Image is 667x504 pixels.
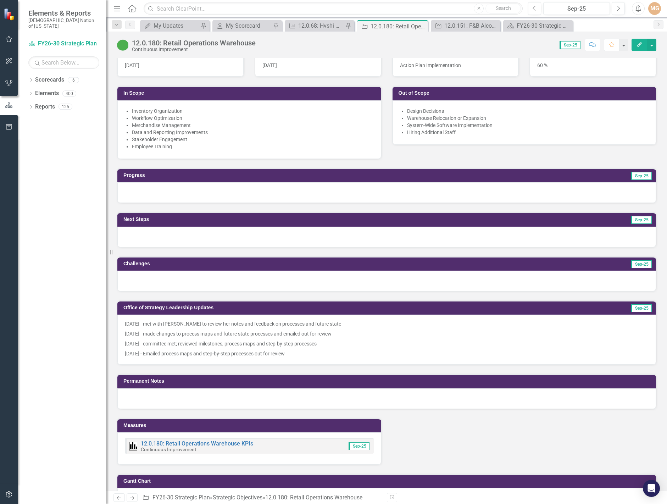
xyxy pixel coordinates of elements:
span: Search [496,5,511,11]
a: Reports [35,103,55,111]
span: Action Plan Implementation [400,62,461,68]
h3: Office of Strategy Leadership Updates [123,305,550,310]
div: 12.0.180: Retail Operations Warehouse [132,39,256,47]
div: FY26-30 Strategic Plan [517,21,571,30]
a: My Updates [142,21,199,30]
span: Sep-25 [631,216,652,224]
span: Sep-25 [631,172,652,180]
h3: Gantt Chart [123,478,652,484]
h3: Progress [123,173,387,178]
div: 60 % [530,56,656,77]
button: MG [648,2,661,15]
span: Elements & Reports [28,9,99,17]
div: My Updates [154,21,199,30]
span: Sep-25 [631,304,652,312]
h3: Measures [123,423,378,428]
img: CI Action Plan Approved/In Progress [117,39,128,51]
h3: In Scope [123,90,378,96]
img: ClearPoint Strategy [4,8,16,21]
img: Performance Management [129,442,137,450]
a: My Scorecard [214,21,271,30]
span: [DATE] [125,62,139,68]
span: Sep-25 [349,442,369,450]
a: 12.0.68: Hvshi Gift Shop Inventory KPIs [287,21,344,30]
span: Sep-25 [560,41,580,49]
button: Sep-25 [543,2,610,15]
li: Inventory Organization [132,107,374,115]
p: [DATE] - Emailed process maps and step-by-step processes out for review [125,349,649,357]
small: [DEMOGRAPHIC_DATA] Nation of [US_STATE] [28,17,99,29]
a: FY26-30 Strategic Plan [28,40,99,48]
li: Workflow Optimization [132,115,374,122]
div: Open Intercom Messenger [643,480,660,497]
li: Hiring Additional Staff [407,129,649,136]
input: Search ClearPoint... [144,2,523,15]
h3: Challenges [123,261,415,266]
div: 12.0.180: Retail Operations Warehouse [371,22,426,31]
button: Search [485,4,521,13]
div: 12.0.180: Retail Operations Warehouse [265,494,362,501]
li: Merchandise Management [132,122,374,129]
h3: Permanent Notes [123,378,652,384]
a: 12.0.180: Retail Operations Warehouse KPIs [141,440,253,447]
small: Continuous Improvement [141,447,196,452]
li: Data and Reporting Improvements [132,129,374,136]
a: FY26-30 Strategic Plan [505,21,571,30]
input: Search Below... [28,56,99,69]
span: [DATE] [262,62,277,68]
span: Sep-25 [631,260,652,268]
li: Stakeholder Engagement [132,136,374,143]
li: Warehouse Relocation or Expansion [407,115,649,122]
div: Continuous Improvement [132,47,256,52]
div: 12.0.151: F&B Alcohol Inventory Control Process (Choctaw Casino & Resort-[PERSON_NAME]) [444,21,499,30]
li: Employee Training [132,143,374,150]
a: FY26-30 Strategic Plan [152,494,210,501]
li: Design Decisions [407,107,649,115]
li: System-Wide Software Implementation [407,122,649,129]
div: My Scorecard [226,21,271,30]
div: 6 [68,77,79,83]
p: [DATE] - met with [PERSON_NAME] to review her notes and feedback on processes and future state [125,320,649,329]
a: 12.0.151: F&B Alcohol Inventory Control Process (Choctaw Casino & Resort-[PERSON_NAME]) [433,21,499,30]
div: 12.0.68: Hvshi Gift Shop Inventory KPIs [298,21,344,30]
a: Elements [35,89,59,98]
div: » » [142,494,381,502]
h3: Next Steps [123,217,411,222]
a: Strategic Objectives [213,494,262,501]
div: Sep-25 [546,5,607,13]
h3: Out of Scope [399,90,653,96]
p: [DATE] - made changes to process maps and future state processes and emailed out for review [125,329,649,339]
a: Scorecards [35,76,64,84]
div: 400 [62,90,76,96]
p: [DATE] - committee met; reviewed milestones, process maps and step-by-step processes [125,339,649,349]
div: 125 [59,104,72,110]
